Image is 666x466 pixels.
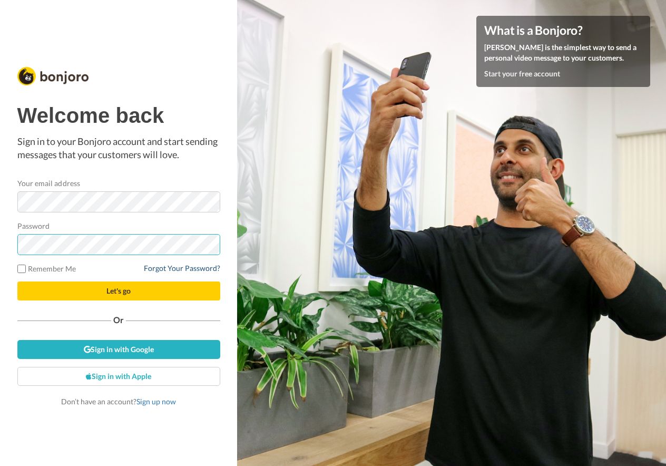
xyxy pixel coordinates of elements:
label: Your email address [17,178,80,189]
a: Sign in with Apple [17,367,220,386]
label: Password [17,220,50,231]
input: Remember Me [17,265,26,273]
p: Sign in to your Bonjoro account and start sending messages that your customers will love. [17,135,220,162]
a: Start your free account [484,69,560,78]
h4: What is a Bonjoro? [484,24,642,37]
h1: Welcome back [17,104,220,127]
a: Sign in with Google [17,340,220,359]
label: Remember Me [17,263,76,274]
button: Let's go [17,281,220,300]
a: Sign up now [136,397,176,406]
p: [PERSON_NAME] is the simplest way to send a personal video message to your customers. [484,42,642,63]
span: Or [111,316,126,324]
span: Don’t have an account? [61,397,176,406]
span: Let's go [106,286,131,295]
a: Forgot Your Password? [144,264,220,273]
